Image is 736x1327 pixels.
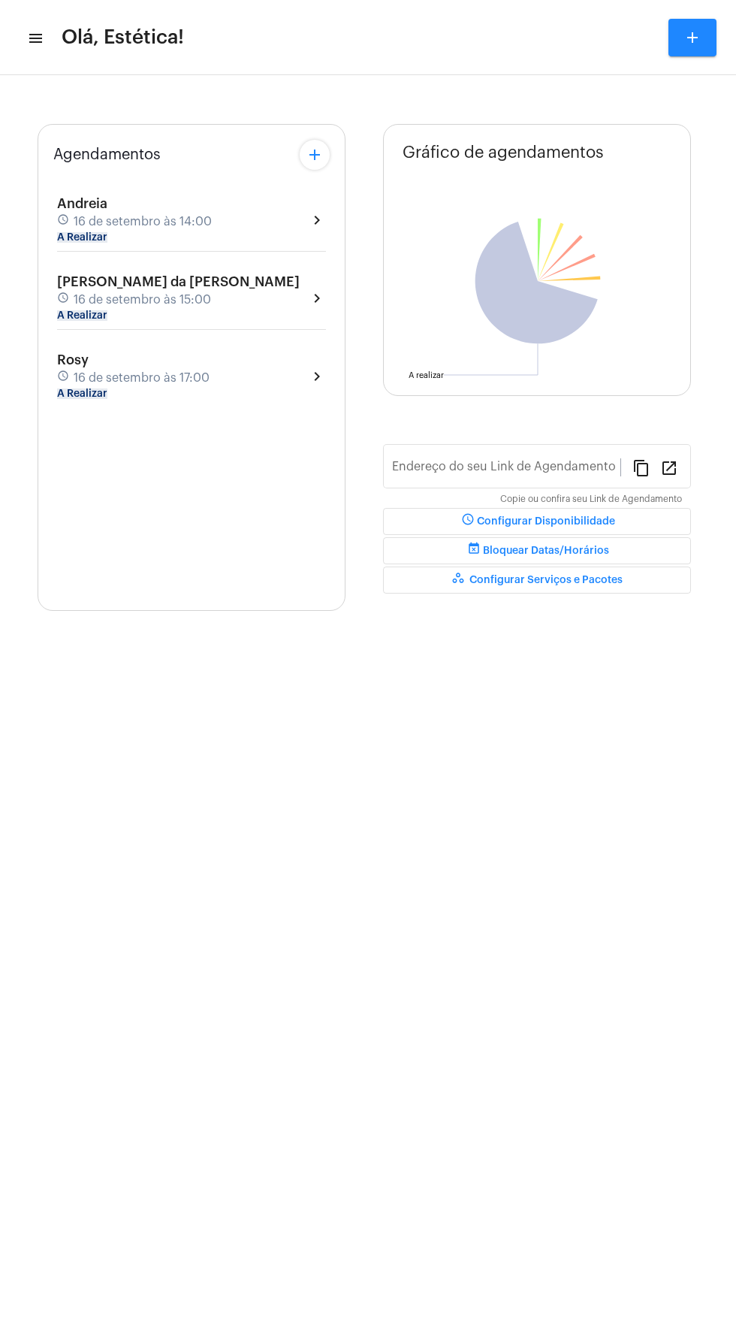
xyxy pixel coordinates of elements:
[465,546,609,556] span: Bloquear Datas/Horários
[57,353,89,367] span: Rosy
[57,310,107,321] mat-chip: A Realizar
[459,516,615,527] span: Configurar Disponibilidade
[57,275,300,289] span: [PERSON_NAME] da [PERSON_NAME]
[308,289,326,307] mat-icon: chevron_right
[451,575,623,585] span: Configurar Serviços e Pacotes
[57,213,71,230] mat-icon: schedule
[459,512,477,530] mat-icon: schedule
[383,567,691,594] button: Configurar Serviços e Pacotes
[306,146,324,164] mat-icon: add
[62,26,184,50] span: Olá, Estética!
[465,542,483,560] mat-icon: event_busy
[683,29,701,47] mat-icon: add
[392,463,620,476] input: Link
[308,211,326,229] mat-icon: chevron_right
[57,292,71,308] mat-icon: schedule
[451,571,469,589] mat-icon: workspaces_outlined
[57,197,107,210] span: Andreia
[57,232,107,243] mat-chip: A Realizar
[57,370,71,386] mat-icon: schedule
[27,29,42,47] mat-icon: sidenav icon
[57,388,107,399] mat-chip: A Realizar
[53,147,161,163] span: Agendamentos
[500,494,682,505] mat-hint: Copie ou confira seu Link de Agendamento
[660,458,678,476] mat-icon: open_in_new
[74,293,211,307] span: 16 de setembro às 15:00
[74,371,210,385] span: 16 de setembro às 17:00
[383,537,691,564] button: Bloquear Datas/Horários
[308,367,326,385] mat-icon: chevron_right
[632,458,650,476] mat-icon: content_copy
[74,215,212,228] span: 16 de setembro às 14:00
[403,144,604,162] span: Gráfico de agendamentos
[383,508,691,535] button: Configurar Disponibilidade
[409,371,444,379] text: A realizar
